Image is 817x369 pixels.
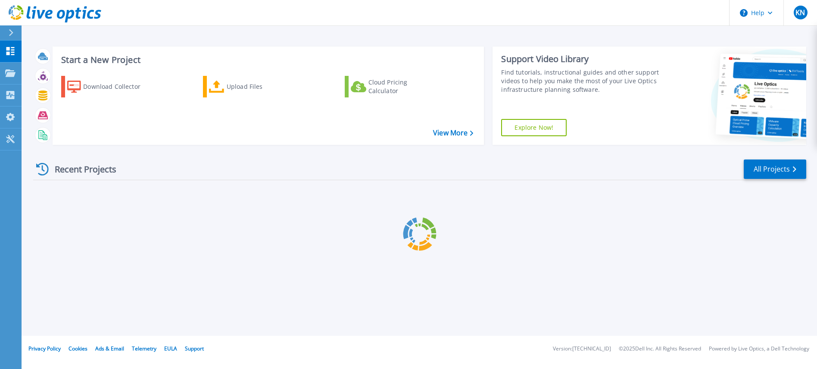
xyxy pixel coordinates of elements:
a: Support [185,345,204,352]
div: Recent Projects [33,159,128,180]
a: All Projects [744,159,806,179]
a: Ads & Email [95,345,124,352]
h3: Start a New Project [61,55,473,65]
div: Download Collector [83,78,152,95]
div: Support Video Library [501,53,661,65]
span: KN [795,9,805,16]
a: Download Collector [61,76,157,97]
div: Upload Files [227,78,296,95]
a: Privacy Policy [28,345,61,352]
div: Cloud Pricing Calculator [368,78,437,95]
a: Upload Files [203,76,299,97]
div: Find tutorials, instructional guides and other support videos to help you make the most of your L... [501,68,661,94]
li: Powered by Live Optics, a Dell Technology [709,346,809,352]
li: © 2025 Dell Inc. All Rights Reserved [619,346,701,352]
a: View More [433,129,473,137]
a: Cloud Pricing Calculator [345,76,441,97]
a: Explore Now! [501,119,567,136]
a: Telemetry [132,345,156,352]
li: Version: [TECHNICAL_ID] [553,346,611,352]
a: Cookies [69,345,87,352]
a: EULA [164,345,177,352]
